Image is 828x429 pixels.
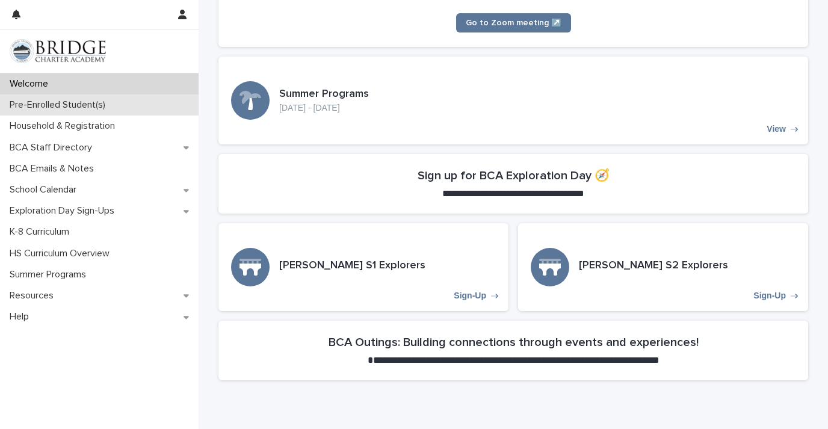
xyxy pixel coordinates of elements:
p: Summer Programs [5,269,96,280]
a: Sign-Up [518,223,808,311]
h2: BCA Outings: Building connections through events and experiences! [329,335,699,350]
h3: Summer Programs [279,88,369,101]
p: HS Curriculum Overview [5,248,119,259]
p: School Calendar [5,184,86,196]
p: Sign-Up [454,291,486,301]
p: Household & Registration [5,120,125,132]
p: Help [5,311,39,323]
p: BCA Staff Directory [5,142,102,153]
span: Go to Zoom meeting ↗️ [466,19,561,27]
p: Welcome [5,78,58,90]
h2: Sign up for BCA Exploration Day 🧭 [418,168,610,183]
h3: [PERSON_NAME] S2 Explorers [579,259,728,273]
p: [DATE] - [DATE] [279,103,369,113]
img: V1C1m3IdTEidaUdm9Hs0 [10,39,106,63]
p: BCA Emails & Notes [5,163,103,174]
p: K-8 Curriculum [5,226,79,238]
a: View [218,57,808,144]
p: Pre-Enrolled Student(s) [5,99,115,111]
a: Go to Zoom meeting ↗️ [456,13,571,32]
p: Exploration Day Sign-Ups [5,205,124,217]
h3: [PERSON_NAME] S1 Explorers [279,259,425,273]
a: Sign-Up [218,223,508,311]
p: View [767,124,786,134]
p: Resources [5,290,63,301]
p: Sign-Up [753,291,786,301]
